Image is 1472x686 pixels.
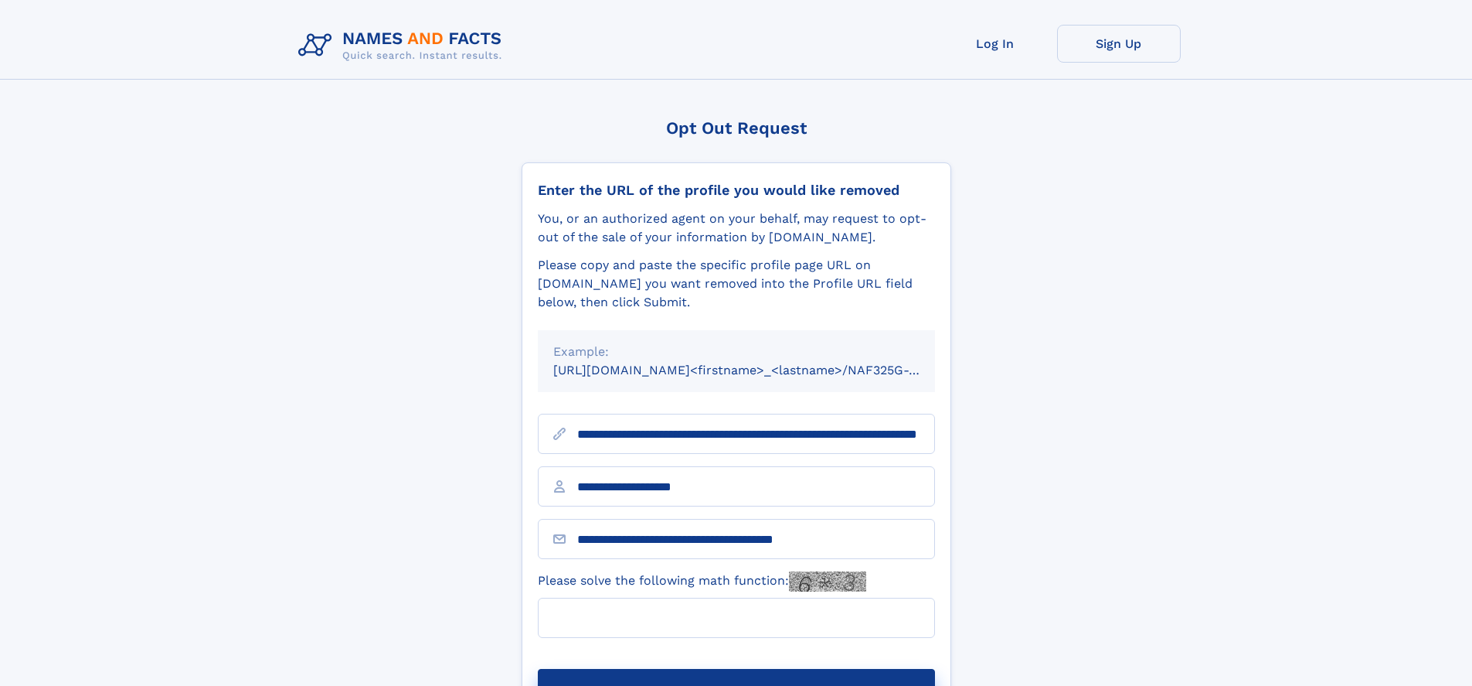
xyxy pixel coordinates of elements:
div: Opt Out Request [522,118,951,138]
div: Example: [553,343,920,361]
a: Log In [933,25,1057,63]
img: Logo Names and Facts [292,25,515,67]
small: [URL][DOMAIN_NAME]<firstname>_<lastname>/NAF325G-xxxxxxxx [553,363,964,377]
div: Please copy and paste the specific profile page URL on [DOMAIN_NAME] you want removed into the Pr... [538,256,935,312]
label: Please solve the following math function: [538,572,866,592]
div: Enter the URL of the profile you would like removed [538,182,935,199]
a: Sign Up [1057,25,1181,63]
div: You, or an authorized agent on your behalf, may request to opt-out of the sale of your informatio... [538,210,935,247]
